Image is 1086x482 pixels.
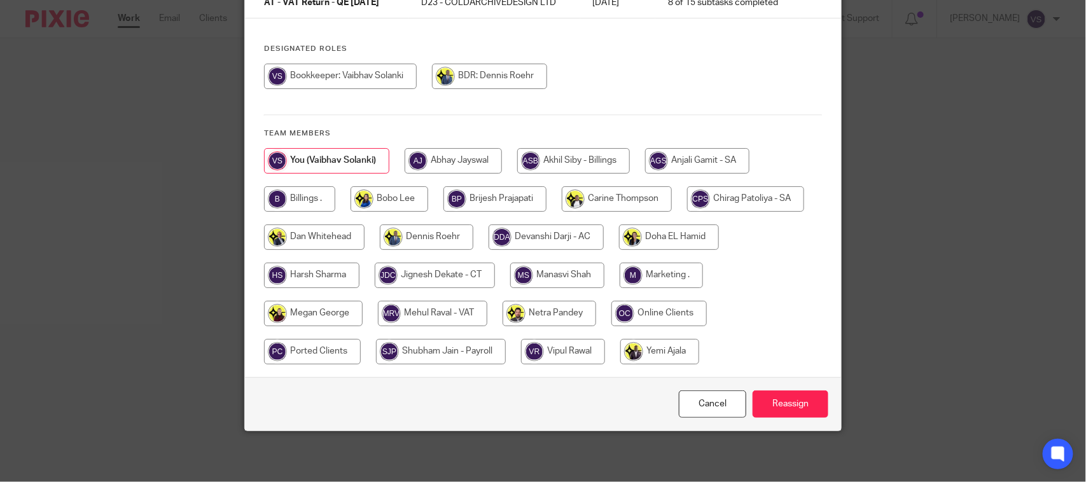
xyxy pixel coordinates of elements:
h4: Team members [264,128,822,139]
a: Close this dialog window [679,390,746,418]
h4: Designated Roles [264,44,822,54]
input: Reassign [753,390,828,418]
